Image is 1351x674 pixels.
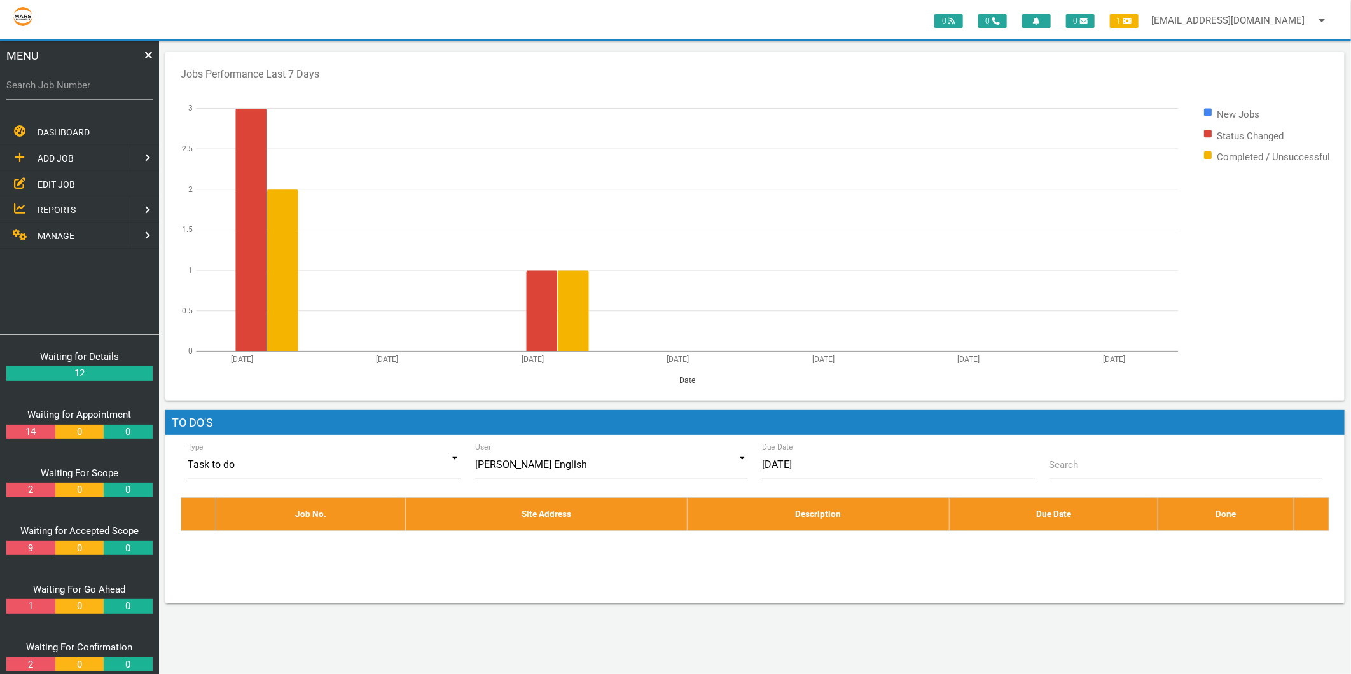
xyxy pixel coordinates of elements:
label: Due Date [762,441,793,453]
span: 0 [1066,14,1095,28]
text: [DATE] [1103,355,1125,364]
label: Search [1050,458,1079,472]
label: User [475,441,491,453]
text: 1.5 [182,225,193,234]
span: REPORTS [38,205,76,215]
text: Date [679,376,695,385]
text: [DATE] [376,355,398,364]
text: [DATE] [958,355,980,364]
th: Due Date [950,498,1158,530]
th: Done [1158,498,1294,530]
text: New Jobs [1217,108,1259,120]
a: 2 [6,483,55,497]
a: 0 [55,599,104,614]
a: 0 [104,541,152,556]
h1: To Do's [165,410,1345,436]
label: Search Job Number [6,78,153,93]
a: 0 [55,657,104,672]
text: 0 [188,347,193,355]
text: [DATE] [231,355,253,364]
text: [DATE] [812,355,835,364]
a: Waiting for Accepted Scope [20,525,139,537]
span: DASHBOARD [38,127,90,137]
span: 1 [1110,14,1139,28]
a: Waiting For Scope [41,467,118,479]
span: MANAGE [38,231,74,241]
a: 12 [6,366,153,381]
span: EDIT JOB [38,179,75,189]
span: 0 [978,14,1007,28]
text: 2 [188,184,193,193]
text: [DATE] [522,355,544,364]
th: Description [687,498,950,530]
span: MENU [6,47,39,64]
a: 0 [104,599,152,614]
a: 0 [104,425,152,439]
a: 0 [104,657,152,672]
a: 9 [6,541,55,556]
th: Job No. [216,498,405,530]
a: Waiting For Go Ahead [34,584,126,595]
label: Type [188,441,204,453]
a: Waiting For Confirmation [27,642,133,653]
text: 2.5 [182,144,193,153]
a: 0 [55,483,104,497]
a: 0 [104,483,152,497]
span: 0 [934,14,963,28]
text: 1 [188,266,193,275]
img: s3file [13,6,33,27]
text: [DATE] [667,355,689,364]
a: 14 [6,425,55,439]
text: 3 [188,104,193,113]
a: 1 [6,599,55,614]
a: 0 [55,425,104,439]
text: Jobs Performance Last 7 Days [181,67,319,79]
a: 2 [6,657,55,672]
th: Site Address [406,498,688,530]
text: Status Changed [1217,130,1284,141]
span: ADD JOB [38,153,74,163]
text: 0.5 [182,306,193,315]
a: 0 [55,541,104,556]
a: Waiting for Details [40,351,119,362]
a: Waiting for Appointment [28,409,132,420]
text: Completed / Unsuccessful [1217,151,1330,163]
